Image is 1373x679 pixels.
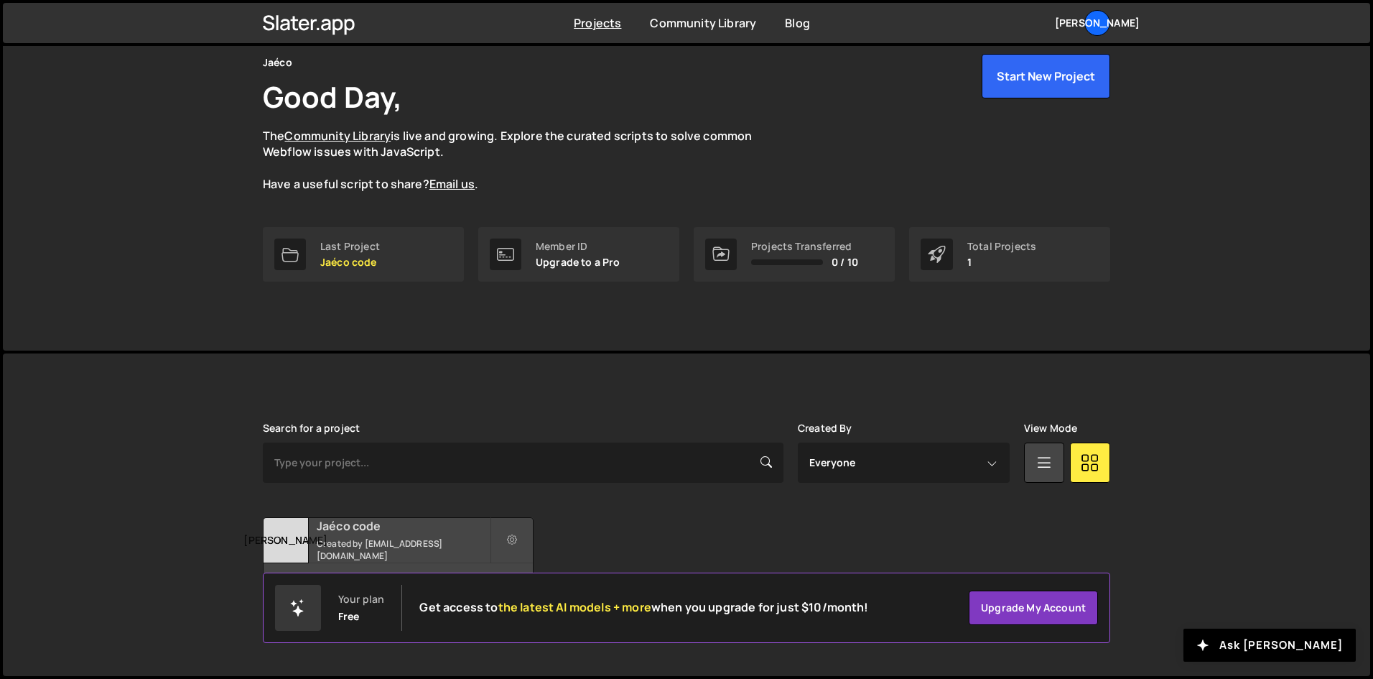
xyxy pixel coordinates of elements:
a: Email us [429,176,475,192]
div: Jaéco [263,54,292,71]
small: Created by [EMAIL_ADDRESS][DOMAIN_NAME] [317,537,490,562]
p: 1 [967,257,1036,268]
div: Your plan [338,593,384,605]
div: Member ID [536,241,620,252]
div: No pages have been added to this project [264,563,533,606]
h2: Jaéco code [317,518,490,534]
a: [PERSON_NAME] [1084,10,1110,36]
a: Last Project Jaéco code [263,227,464,282]
div: Projects Transferred [751,241,858,252]
div: [PERSON_NAME] [264,518,309,563]
label: Search for a project [263,422,360,434]
label: Created By [798,422,852,434]
h2: Get access to when you upgrade for just $10/month! [419,601,868,614]
a: Community Library [284,128,391,144]
a: Projects [574,15,621,31]
input: Type your project... [263,443,783,483]
div: Free [338,611,360,622]
label: View Mode [1024,422,1077,434]
span: the latest AI models + more [498,599,651,615]
h1: Good Day, [263,77,402,116]
a: [PERSON_NAME] Jaéco code Created by [EMAIL_ADDRESS][DOMAIN_NAME] No pages have been added to this... [263,517,534,607]
a: Community Library [650,15,756,31]
span: 0 / 10 [832,257,858,268]
p: Jaéco code [320,257,380,268]
a: Blog [785,15,810,31]
div: Total Projects [967,241,1036,252]
button: Start New Project [982,54,1110,98]
button: Ask [PERSON_NAME] [1183,629,1356,662]
a: Upgrade my account [969,591,1098,625]
p: The is live and growing. Explore the curated scripts to solve common Webflow issues with JavaScri... [263,128,780,193]
div: Last Project [320,241,380,252]
p: Upgrade to a Pro [536,257,620,268]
